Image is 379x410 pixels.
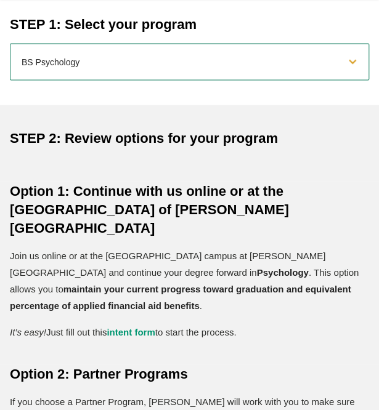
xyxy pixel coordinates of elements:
[10,16,369,34] h4: STEP 1: Select your program
[10,326,46,337] em: It’s easy!
[10,323,369,340] p: Just fill out this to start the process.
[10,247,369,313] p: Join us online or at the [GEOGRAPHIC_DATA] campus at [PERSON_NAME][GEOGRAPHIC_DATA] and continue ...
[10,283,351,310] strong: maintain your current progress toward graduation and equivalent percentage of applied financial a...
[10,364,369,383] h5: Option 2: Partner Programs
[256,267,308,277] strong: Psychology
[10,182,369,237] h5: Option 1: Continue with us online or at the [GEOGRAPHIC_DATA] of [PERSON_NAME][GEOGRAPHIC_DATA]
[107,326,155,337] a: intent form
[10,129,369,147] h4: STEP 2: Review options for your program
